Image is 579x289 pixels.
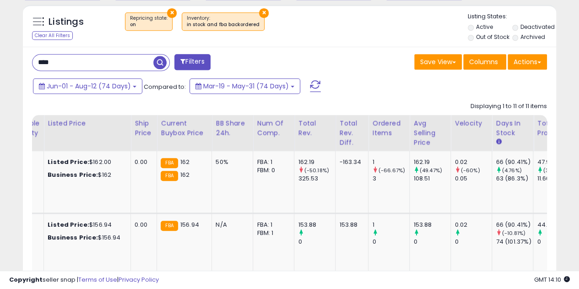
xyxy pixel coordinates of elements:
small: (-50.18%) [304,167,329,174]
small: FBA [161,158,178,168]
small: (-60%) [461,167,480,174]
span: Repricing state : [130,15,168,28]
span: Inventory : [187,15,260,28]
div: 162.19 [298,158,335,166]
small: (49.47%) [420,167,442,174]
div: Num of Comp. [257,119,290,138]
button: Filters [174,54,210,70]
div: 66 (90.41%) [496,221,533,229]
div: 0.00 [135,158,150,166]
small: (-10.81%) [502,229,525,237]
div: 47.92 [537,158,574,166]
h5: Listings [49,16,84,28]
div: 0.02 [455,158,492,166]
div: 74 (101.37%) [496,238,533,246]
label: Active [476,23,492,31]
span: 162 [180,158,189,166]
b: Business Price: [48,233,98,242]
div: 153.88 [298,221,335,229]
div: Fulfillable Quantity [8,119,40,138]
a: Terms of Use [78,275,117,284]
div: BB Share 24h. [216,119,249,138]
div: 50% [216,158,246,166]
span: Columns [469,57,498,66]
span: Jun-01 - Aug-12 (74 Days) [47,82,131,91]
div: 0.02 [455,221,492,229]
div: 325.53 [298,174,335,183]
div: Total Rev. [298,119,331,138]
div: 3 [372,174,409,183]
div: FBA: 1 [257,158,287,166]
div: 153.88 [339,221,361,229]
div: -163.34 [339,158,361,166]
button: Jun-01 - Aug-12 (74 Days) [33,78,142,94]
label: Archived [520,33,545,41]
div: Ship Price [135,119,153,138]
label: Deactivated [520,23,555,31]
div: 11.66 [537,174,574,183]
div: FBM: 1 [257,229,287,237]
span: Mar-19 - May-31 (74 Days) [203,82,289,91]
div: 66 (90.41%) [496,158,533,166]
div: $162 [48,171,124,179]
div: on [130,22,168,28]
button: Save View [414,54,462,70]
div: $156.94 [48,234,124,242]
small: FBA [161,221,178,231]
small: (310.98%) [543,167,568,174]
div: Clear All Filters [32,31,73,40]
span: 2025-08-12 14:10 GMT [534,275,570,284]
span: 156.94 [180,220,199,229]
div: Listed Price [48,119,127,128]
a: Privacy Policy [119,275,159,284]
div: Total Profit [537,119,570,138]
b: Business Price: [48,170,98,179]
div: Avg Selling Price [413,119,447,147]
div: Days In Stock [496,119,529,138]
small: Days In Stock. [496,138,501,146]
div: 0 [372,238,409,246]
small: FBA [161,171,178,181]
div: 0.00 [135,221,150,229]
div: 108.51 [413,174,450,183]
button: × [259,8,269,18]
div: Total Rev. Diff. [339,119,364,147]
div: $162.00 [48,158,124,166]
span: Compared to: [144,82,186,91]
div: 1 [372,158,409,166]
div: 153.88 [413,221,450,229]
button: Actions [508,54,547,70]
div: 63 (86.3%) [496,174,533,183]
b: Listed Price: [48,220,89,229]
div: 1 [372,221,409,229]
div: 0 [413,238,450,246]
div: FBM: 0 [257,166,287,174]
div: 44.63 [537,221,574,229]
span: 162 [180,170,189,179]
div: 0 [455,238,492,246]
div: 162.19 [413,158,450,166]
button: × [167,8,177,18]
button: Mar-19 - May-31 (74 Days) [189,78,300,94]
strong: Copyright [9,275,43,284]
div: 0 [537,238,574,246]
div: $156.94 [48,221,124,229]
div: in stock and fba backordered [187,22,260,28]
label: Out of Stock [476,33,509,41]
div: FBA: 1 [257,221,287,229]
div: Current Buybox Price [161,119,208,138]
div: Ordered Items [372,119,406,138]
div: Velocity [455,119,488,128]
div: seller snap | | [9,276,159,284]
div: 0.05 [455,174,492,183]
button: Columns [463,54,506,70]
p: Listing States: [468,12,556,21]
div: N/A [216,221,246,229]
small: (4.76%) [502,167,522,174]
div: 0 [298,238,335,246]
div: Displaying 1 to 11 of 11 items [471,102,547,111]
small: (-66.67%) [379,167,405,174]
b: Listed Price: [48,158,89,166]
